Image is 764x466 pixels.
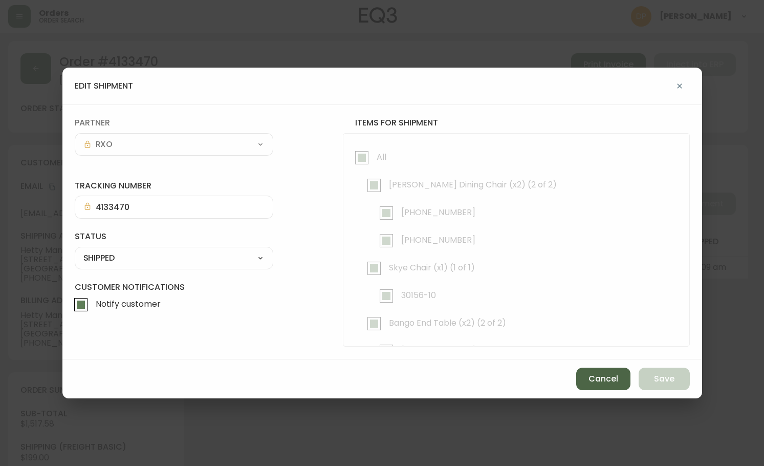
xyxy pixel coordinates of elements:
label: partner [75,117,273,129]
span: Notify customer [96,299,161,309]
label: Customer Notifications [75,282,273,316]
input: Select [96,139,252,149]
h4: items for shipment [343,117,690,129]
button: Cancel [576,368,630,390]
label: tracking number [75,180,273,192]
h4: edit shipment [75,80,133,92]
label: status [75,231,273,242]
span: Cancel [588,373,618,385]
